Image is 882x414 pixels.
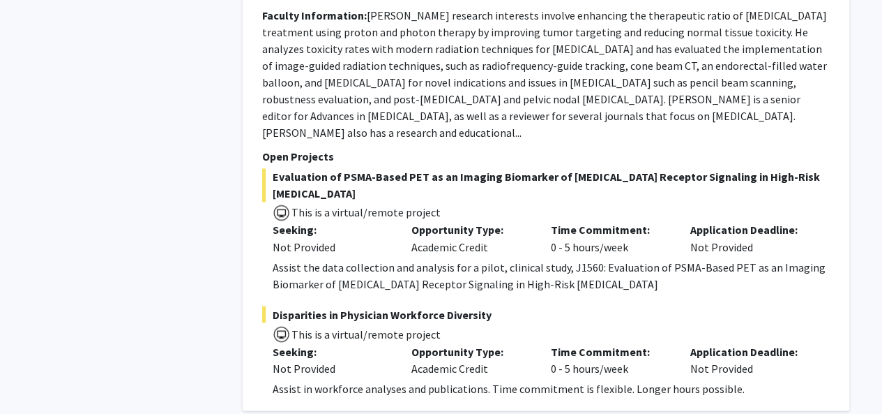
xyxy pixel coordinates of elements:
[690,343,809,360] p: Application Deadline:
[290,205,441,219] span: This is a virtual/remote project
[273,360,391,376] div: Not Provided
[411,221,530,238] p: Opportunity Type:
[540,221,680,255] div: 0 - 5 hours/week
[273,221,391,238] p: Seeking:
[262,8,367,22] b: Faculty Information:
[411,343,530,360] p: Opportunity Type:
[551,221,669,238] p: Time Commitment:
[401,221,540,255] div: Academic Credit
[273,380,830,397] div: Assist in workforce analyses and publications. Time commitment is flexible. Longer hours possible.
[551,343,669,360] p: Time Commitment:
[262,306,830,323] span: Disparities in Physician Workforce Diversity
[273,258,830,292] div: Assist the data collection and analysis for a pilot, clinical study, J1560: Evaluation of PSMA-Ba...
[290,327,441,341] span: This is a virtual/remote project
[680,343,819,376] div: Not Provided
[540,343,680,376] div: 0 - 5 hours/week
[273,238,391,255] div: Not Provided
[10,351,59,404] iframe: Chat
[262,168,830,202] span: Evaluation of PSMA-Based PET as an Imaging Biomarker of [MEDICAL_DATA] Receptor Signaling in High...
[262,148,830,165] p: Open Projects
[401,343,540,376] div: Academic Credit
[273,343,391,360] p: Seeking:
[690,221,809,238] p: Application Deadline:
[262,8,827,140] fg-read-more: [PERSON_NAME] research interests involve enhancing the therapeutic ratio of [MEDICAL_DATA] treatm...
[680,221,819,255] div: Not Provided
